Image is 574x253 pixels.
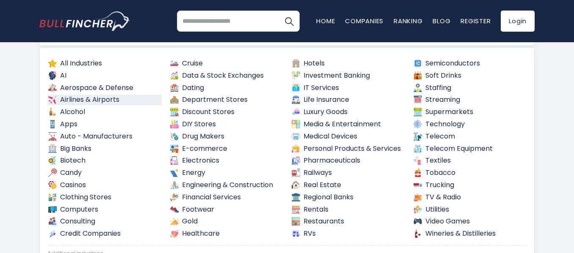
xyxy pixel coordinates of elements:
[291,58,405,69] a: Hotels
[47,192,162,203] a: Clothing Stores
[169,168,284,178] a: Energy
[291,95,405,105] a: Life Insurance
[413,192,527,203] a: TV & Radio
[291,144,405,154] a: Personal Products & Services
[433,16,450,25] a: Blog
[169,58,284,69] a: Cruise
[413,144,527,154] a: Telecom Equipment
[291,155,405,166] a: Pharmaceuticals
[413,204,527,215] a: Utilities
[291,131,405,142] a: Medical Devices
[169,131,284,142] a: Drug Makers
[169,180,284,190] a: Engineering & Construction
[47,168,162,178] a: Candy
[394,16,422,25] a: Ranking
[39,11,130,31] a: Go to homepage
[291,168,405,178] a: Railways
[169,204,284,215] a: Footwear
[413,107,527,117] a: Supermarkets
[291,180,405,190] a: Real Estate
[291,204,405,215] a: Rentals
[47,71,162,81] a: AI
[169,95,284,105] a: Department Stores
[47,216,162,227] a: Consulting
[413,216,527,227] a: Video Games
[169,71,284,81] a: Data & Stock Exchanges
[413,229,527,239] a: Wineries & Distilleries
[461,16,491,25] a: Register
[316,16,335,25] a: Home
[47,83,162,93] a: Aerospace & Defense
[291,192,405,203] a: Regional Banks
[501,11,535,32] a: Login
[169,119,284,130] a: DIY Stores
[413,180,527,190] a: Trucking
[345,16,384,25] a: Companies
[413,58,527,69] a: Semiconductors
[413,71,527,81] a: Soft Drinks
[291,83,405,93] a: IT Services
[169,155,284,166] a: Electronics
[47,95,162,105] a: Airlines & Airports
[169,192,284,203] a: Financial Services
[291,216,405,227] a: Restaurants
[413,83,527,93] a: Staffing
[279,11,300,32] button: Search
[413,168,527,178] a: Tobacco
[291,119,405,130] a: Media & Entertainment
[47,144,162,154] a: Big Banks
[47,229,162,239] a: Credit Companies
[47,58,162,69] a: All Industries
[47,131,162,142] a: Auto - Manufacturers
[169,216,284,227] a: Gold
[169,229,284,239] a: Healthcare
[47,119,162,130] a: Apps
[291,71,405,81] a: Investment Banking
[47,204,162,215] a: Computers
[47,180,162,190] a: Casinos
[47,107,162,117] a: Alcohol
[413,155,527,166] a: Textiles
[291,107,405,117] a: Luxury Goods
[413,119,527,130] a: Technology
[413,131,527,142] a: Telecom
[169,107,284,117] a: Discount Stores
[413,95,527,105] a: Streaming
[47,155,162,166] a: Biotech
[39,11,130,31] img: bullfincher logo
[169,144,284,154] a: E-commerce
[291,229,405,239] a: RVs
[169,83,284,93] a: Dating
